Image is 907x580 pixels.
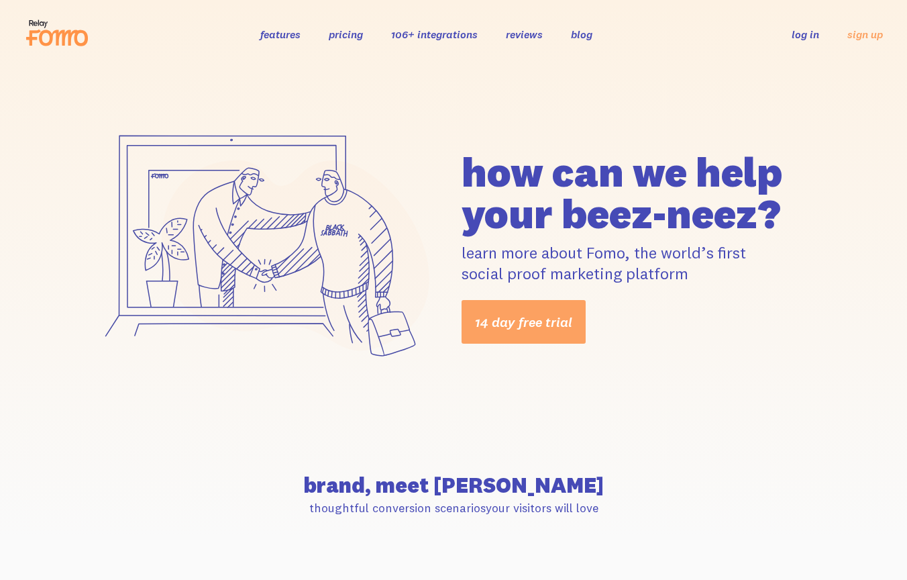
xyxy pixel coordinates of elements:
h1: how can we help your beez-neez? [462,151,818,234]
a: 14 day free trial [462,300,586,344]
a: blog [571,28,592,41]
p: thoughtful conversion scenarios your visitors will love [89,500,818,516]
a: log in [792,28,819,41]
a: features [260,28,301,41]
h2: brand, meet [PERSON_NAME] [89,475,818,496]
p: learn more about Fomo, the world’s first social proof marketing platform [462,242,818,284]
a: pricing [329,28,363,41]
a: sign up [847,28,883,42]
a: 106+ integrations [391,28,478,41]
a: reviews [506,28,543,41]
